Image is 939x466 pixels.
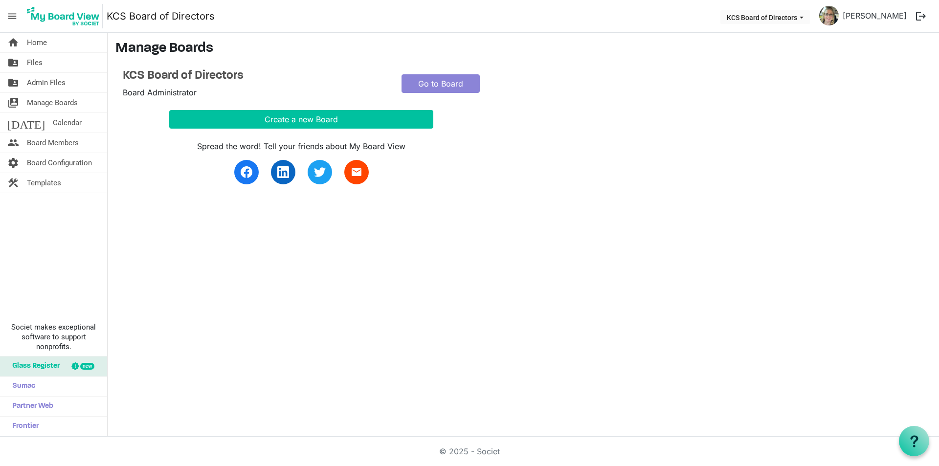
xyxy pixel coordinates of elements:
[7,133,19,153] span: people
[7,377,35,396] span: Sumac
[53,113,82,133] span: Calendar
[839,6,911,25] a: [PERSON_NAME]
[27,53,43,72] span: Files
[123,88,197,97] span: Board Administrator
[27,93,78,112] span: Manage Boards
[7,173,19,193] span: construction
[819,6,839,25] img: Hh7k5mmDIpqOGLPaJpI44K6sLj7PEd2haQyQ_kEn3Nv_4lU3kCoxkUlArsVuURaGZOBNaMZtGBN_Ck85F7L1bw_thumb.png
[911,6,931,26] button: logout
[7,417,39,436] span: Frontier
[169,140,433,152] div: Spread the word! Tell your friends about My Board View
[7,93,19,112] span: switch_account
[7,356,60,376] span: Glass Register
[720,10,810,24] button: KCS Board of Directors dropdownbutton
[115,41,931,57] h3: Manage Boards
[351,166,362,178] span: email
[27,133,79,153] span: Board Members
[3,7,22,25] span: menu
[4,322,103,352] span: Societ makes exceptional software to support nonprofits.
[27,73,66,92] span: Admin Files
[7,153,19,173] span: settings
[439,446,500,456] a: © 2025 - Societ
[7,73,19,92] span: folder_shared
[241,166,252,178] img: facebook.svg
[24,4,103,28] img: My Board View Logo
[344,160,369,184] a: email
[107,6,215,26] a: KCS Board of Directors
[123,69,387,83] a: KCS Board of Directors
[27,173,61,193] span: Templates
[7,33,19,52] span: home
[27,33,47,52] span: Home
[27,153,92,173] span: Board Configuration
[314,166,326,178] img: twitter.svg
[277,166,289,178] img: linkedin.svg
[169,110,433,129] button: Create a new Board
[24,4,107,28] a: My Board View Logo
[7,53,19,72] span: folder_shared
[402,74,480,93] a: Go to Board
[7,397,53,416] span: Partner Web
[7,113,45,133] span: [DATE]
[80,363,94,370] div: new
